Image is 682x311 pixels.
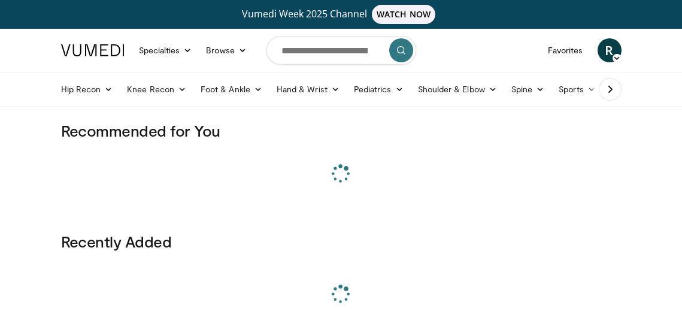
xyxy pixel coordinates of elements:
a: Vumedi Week 2025 ChannelWATCH NOW [54,5,629,24]
a: Shoulder & Elbow [411,77,504,101]
a: Favorites [541,38,590,62]
a: Browse [199,38,254,62]
a: Foot & Ankle [193,77,269,101]
a: Pediatrics [347,77,411,101]
a: Spine [504,77,551,101]
input: Search topics, interventions [266,36,416,65]
a: Sports [551,77,603,101]
a: Hand & Wrist [269,77,347,101]
a: R [598,38,622,62]
span: WATCH NOW [372,5,435,24]
img: VuMedi Logo [61,44,125,56]
a: Knee Recon [120,77,193,101]
a: Hip Recon [54,77,120,101]
a: Specialties [132,38,199,62]
h3: Recently Added [61,232,622,251]
h3: Recommended for You [61,121,622,140]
